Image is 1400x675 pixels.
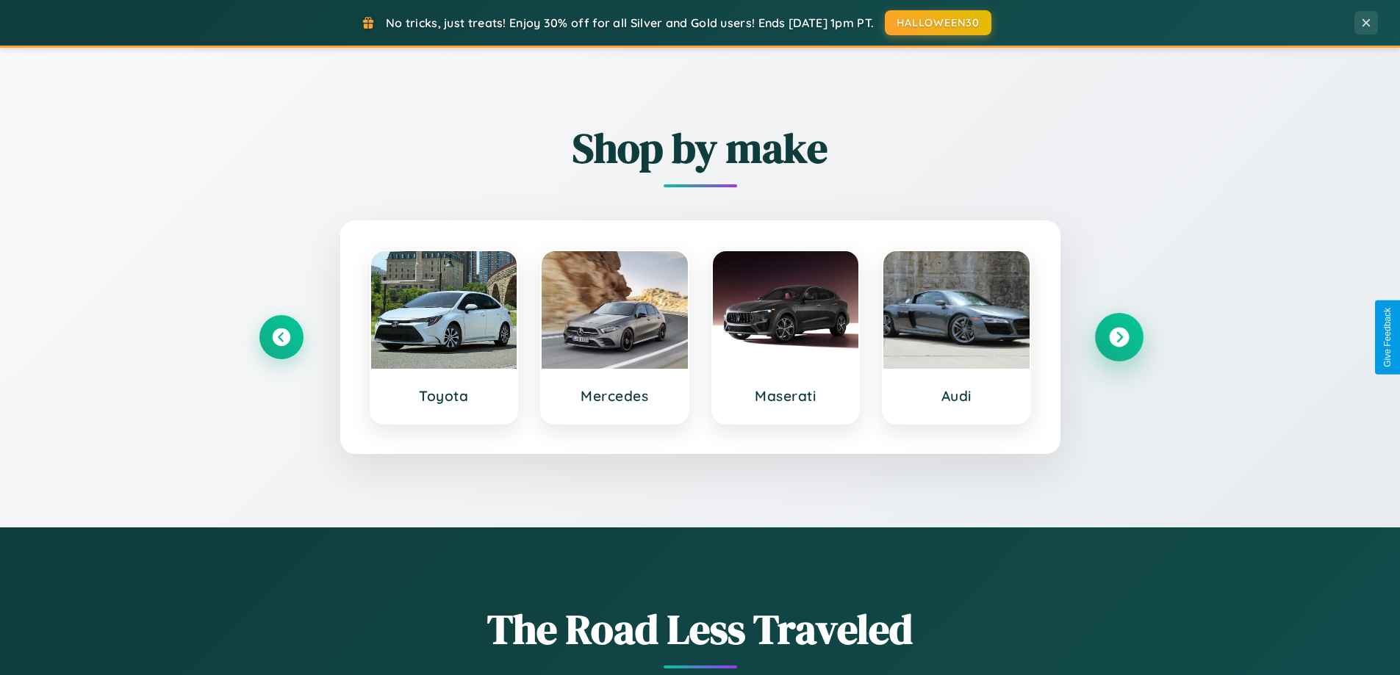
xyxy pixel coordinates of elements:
h3: Toyota [386,387,503,405]
span: No tricks, just treats! Enjoy 30% off for all Silver and Gold users! Ends [DATE] 1pm PT. [386,15,874,30]
h1: The Road Less Traveled [259,601,1141,657]
button: HALLOWEEN30 [885,10,991,35]
h2: Shop by make [259,120,1141,176]
h3: Maserati [728,387,844,405]
h3: Mercedes [556,387,673,405]
h3: Audi [898,387,1015,405]
div: Give Feedback [1382,308,1393,367]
